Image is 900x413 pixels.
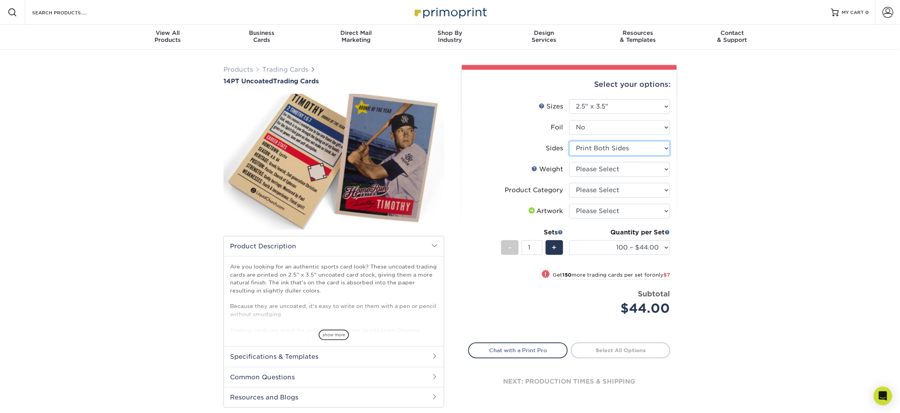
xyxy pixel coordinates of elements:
[309,29,403,36] span: Direct Mail
[685,29,779,43] div: & Support
[505,186,563,195] div: Product Category
[121,29,215,36] span: View All
[215,29,309,43] div: Cards
[121,29,215,43] div: Products
[591,29,685,36] span: Resources
[215,25,309,50] a: BusinessCards
[468,342,568,358] a: Chat with a Print Pro
[527,206,563,216] div: Artwork
[223,66,253,73] a: Products
[652,272,670,278] span: only
[575,299,670,318] div: $44.00
[531,165,563,174] div: Weight
[508,242,512,253] span: -
[842,9,864,16] span: MY CART
[552,242,557,253] span: +
[309,29,403,43] div: Marketing
[501,228,563,237] div: Sets
[546,144,563,153] div: Sides
[571,342,670,358] a: Select All Options
[223,77,444,85] h1: Trading Cards
[215,29,309,36] span: Business
[866,10,869,15] span: 0
[224,346,444,367] h2: Specifications & Templates
[539,102,563,111] div: Sizes
[403,25,497,50] a: Shop ByIndustry
[551,123,563,132] div: Foil
[685,25,779,50] a: Contact& Support
[497,25,591,50] a: DesignServices
[685,29,779,36] span: Contact
[562,272,572,278] strong: 150
[319,330,349,340] span: show more
[309,25,403,50] a: Direct MailMarketing
[663,272,670,278] span: $7
[553,272,670,280] small: Get more trading cards per set for
[403,29,497,36] span: Shop By
[411,4,489,21] img: Primoprint
[591,25,685,50] a: Resources& Templates
[223,77,444,85] a: 14PT UncoatedTrading Cards
[874,387,892,405] div: Open Intercom Messenger
[230,263,438,349] p: Are you looking for an authentic sports card look? These uncoated trading cards are printed on 2....
[497,29,591,36] span: Design
[569,228,670,237] div: Quantity per Set
[223,86,444,238] img: 14PT Uncoated 01
[224,367,444,387] h2: Common Questions
[262,66,308,73] a: Trading Cards
[497,29,591,43] div: Services
[468,70,670,99] div: Select your options:
[468,358,670,405] div: next: production times & shipping
[224,236,444,256] h2: Product Description
[121,25,215,50] a: View AllProducts
[545,270,547,279] span: !
[31,8,107,17] input: SEARCH PRODUCTS.....
[591,29,685,43] div: & Templates
[223,77,273,85] span: 14PT Uncoated
[224,387,444,407] h2: Resources and Blogs
[403,29,497,43] div: Industry
[638,289,670,298] strong: Subtotal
